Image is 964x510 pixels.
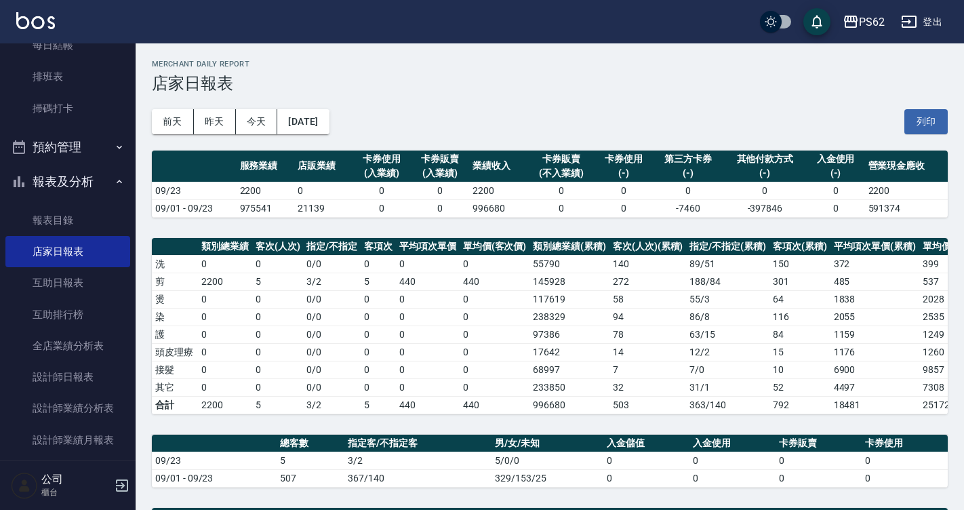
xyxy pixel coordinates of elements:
[198,343,252,361] td: 0
[830,273,920,290] td: 485
[727,166,803,180] div: (-)
[396,361,460,378] td: 0
[396,326,460,343] td: 0
[723,199,806,217] td: -397846
[529,308,609,326] td: 238329
[353,199,411,217] td: 0
[769,238,830,256] th: 客項次(累積)
[252,396,304,414] td: 5
[152,469,277,487] td: 09/01 - 09/23
[396,255,460,273] td: 0
[491,469,603,487] td: 329/153/25
[294,182,353,199] td: 0
[769,255,830,273] td: 150
[198,361,252,378] td: 0
[303,361,361,378] td: 0 / 0
[653,182,723,199] td: 0
[303,326,361,343] td: 0 / 0
[769,308,830,326] td: 116
[152,343,198,361] td: 頭皮理療
[198,255,252,273] td: 0
[830,343,920,361] td: 1176
[303,290,361,308] td: 0 / 0
[531,152,591,166] div: 卡券販賣
[414,152,466,166] div: 卡券販賣
[5,30,130,61] a: 每日結帳
[5,456,130,487] a: 設計師排行榜
[460,361,530,378] td: 0
[344,469,491,487] td: 367/140
[769,396,830,414] td: 792
[152,326,198,343] td: 護
[277,469,344,487] td: 507
[277,435,344,452] th: 總客數
[361,238,396,256] th: 客項次
[491,435,603,452] th: 男/女/未知
[689,469,776,487] td: 0
[460,396,530,414] td: 440
[152,182,237,199] td: 09/23
[769,290,830,308] td: 64
[152,435,948,488] table: a dense table
[252,238,304,256] th: 客次(人次)
[152,199,237,217] td: 09/01 - 09/23
[5,361,130,393] a: 設計師日報表
[198,308,252,326] td: 0
[529,396,609,414] td: 996680
[460,378,530,396] td: 0
[598,152,649,166] div: 卡券使用
[609,238,687,256] th: 客次(人次)(累積)
[686,343,769,361] td: 12 / 2
[830,290,920,308] td: 1838
[277,109,329,134] button: [DATE]
[769,343,830,361] td: 15
[344,452,491,469] td: 3/2
[460,343,530,361] td: 0
[460,290,530,308] td: 0
[198,238,252,256] th: 類別總業績
[469,151,527,182] th: 業績收入
[723,182,806,199] td: 0
[609,273,687,290] td: 272
[361,255,396,273] td: 0
[361,361,396,378] td: 0
[527,199,595,217] td: 0
[865,182,948,199] td: 2200
[396,273,460,290] td: 440
[603,452,689,469] td: 0
[5,164,130,199] button: 報表及分析
[294,151,353,182] th: 店販業績
[686,378,769,396] td: 31 / 1
[5,267,130,298] a: 互助日報表
[865,199,948,217] td: 591374
[862,469,948,487] td: 0
[5,330,130,361] a: 全店業績分析表
[686,326,769,343] td: 63 / 15
[152,308,198,326] td: 染
[152,60,948,68] h2: Merchant Daily Report
[609,308,687,326] td: 94
[653,199,723,217] td: -7460
[609,326,687,343] td: 78
[411,182,469,199] td: 0
[609,361,687,378] td: 7
[830,396,920,414] td: 18481
[862,452,948,469] td: 0
[252,255,304,273] td: 0
[656,152,720,166] div: 第三方卡券
[776,469,862,487] td: 0
[686,238,769,256] th: 指定/不指定(累積)
[5,425,130,456] a: 設計師業績月報表
[252,378,304,396] td: 0
[830,326,920,343] td: 1159
[152,273,198,290] td: 剪
[460,255,530,273] td: 0
[236,109,278,134] button: 今天
[529,326,609,343] td: 97386
[152,151,948,218] table: a dense table
[303,343,361,361] td: 0 / 0
[609,396,687,414] td: 503
[460,308,530,326] td: 0
[303,396,361,414] td: 3/2
[656,166,720,180] div: (-)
